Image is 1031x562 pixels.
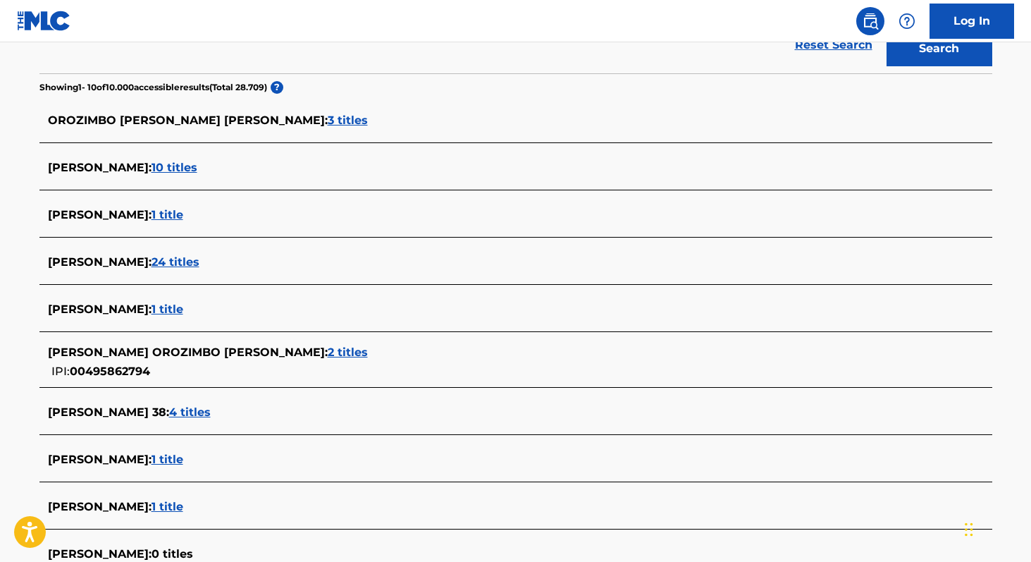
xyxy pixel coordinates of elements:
[271,81,283,94] span: ?
[899,13,915,30] img: help
[961,494,1031,562] iframe: Chat Widget
[39,81,267,94] p: Showing 1 - 10 of 10.000 accessible results (Total 28.709 )
[48,114,328,127] span: OROZIMBO [PERSON_NAME] [PERSON_NAME] :
[961,494,1031,562] div: Widget de chat
[70,365,150,378] span: 00495862794
[152,161,197,174] span: 10 titles
[48,303,152,316] span: [PERSON_NAME] :
[152,453,183,466] span: 1 title
[169,405,211,419] span: 4 titles
[51,365,70,378] span: IPI:
[788,30,879,61] a: Reset Search
[965,508,973,551] div: Arrastar
[887,31,992,66] button: Search
[328,346,368,359] span: 2 titles
[930,4,1014,39] a: Log In
[48,161,152,174] span: [PERSON_NAME] :
[48,346,328,359] span: [PERSON_NAME] OROZIMBO [PERSON_NAME] :
[328,114,368,127] span: 3 titles
[17,11,71,31] img: MLC Logo
[893,7,921,35] div: Help
[48,255,152,269] span: [PERSON_NAME] :
[152,500,183,513] span: 1 title
[152,303,183,316] span: 1 title
[48,547,152,561] span: [PERSON_NAME] :
[862,13,879,30] img: search
[48,208,152,221] span: [PERSON_NAME] :
[48,453,152,466] span: [PERSON_NAME] :
[48,500,152,513] span: [PERSON_NAME] :
[48,405,169,419] span: [PERSON_NAME] 38 :
[856,7,884,35] a: Public Search
[152,547,193,561] span: 0 titles
[152,208,183,221] span: 1 title
[152,255,199,269] span: 24 titles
